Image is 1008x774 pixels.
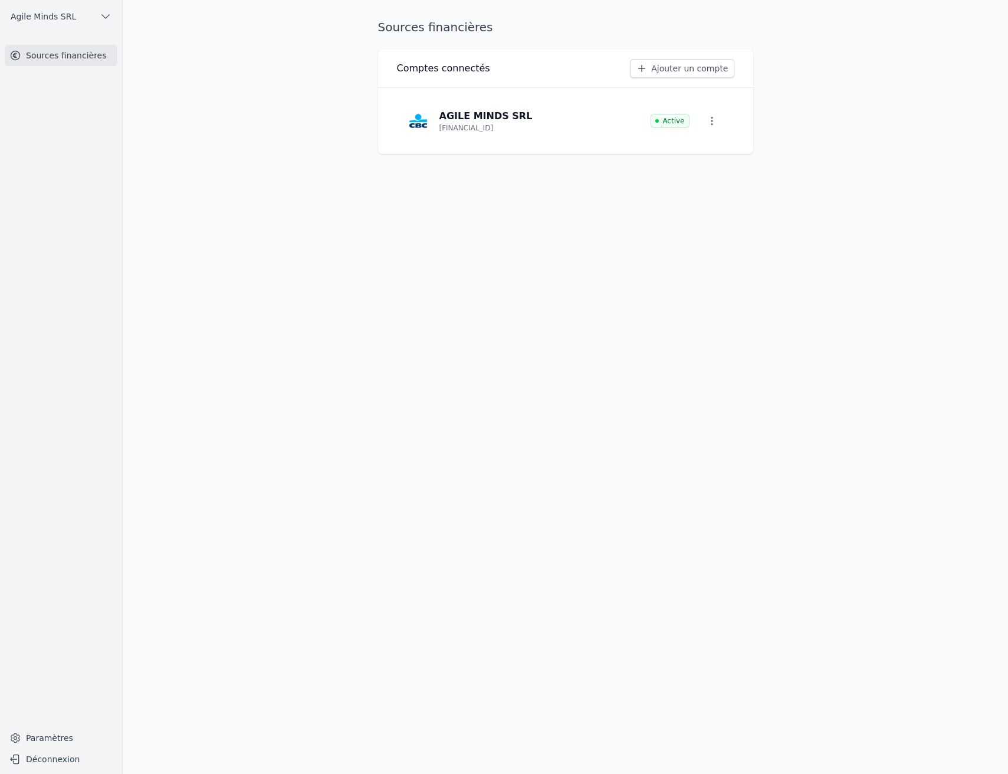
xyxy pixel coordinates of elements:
[397,61,490,76] h3: Comptes connectés
[439,123,494,133] p: [FINANCIAL_ID]
[397,97,734,145] a: AGILE MINDS SRL [FINANCIAL_ID] Active
[5,7,117,26] button: Agile Minds SRL
[5,45,117,66] a: Sources financières
[378,19,493,35] h1: Sources financières
[5,729,117,747] a: Paramètres
[5,750,117,769] button: Déconnexion
[651,114,689,128] span: Active
[439,109,533,123] p: AGILE MINDS SRL
[630,59,734,78] a: Ajouter un compte
[11,11,76,22] span: Agile Minds SRL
